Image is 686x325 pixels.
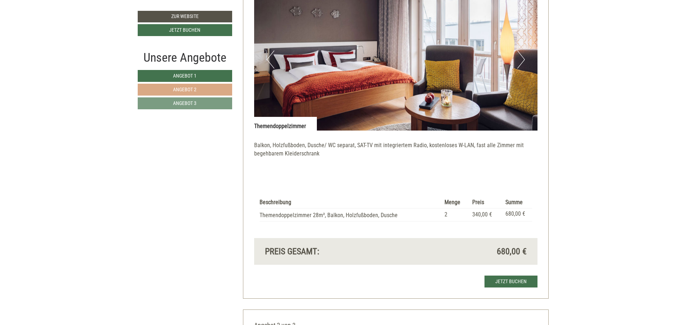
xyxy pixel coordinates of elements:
[138,11,232,22] a: Zur Website
[503,197,532,208] th: Summe
[260,245,396,258] div: Preis gesamt:
[254,141,537,166] p: Balkon, Holzfußboden, Dusche/ WC separat, SAT-TV mit integriertem Radio, kostenloses W-LAN, fast ...
[267,50,274,69] button: Previous
[472,211,492,218] span: 340,00 €
[138,49,232,66] div: Unsere Angebote
[469,197,503,208] th: Preis
[517,50,525,69] button: Next
[497,245,527,258] span: 680,00 €
[173,100,196,106] span: Angebot 3
[173,73,196,79] span: Angebot 1
[138,24,232,36] a: Jetzt buchen
[442,197,469,208] th: Menge
[260,197,442,208] th: Beschreibung
[484,276,537,287] a: Jetzt buchen
[503,208,532,221] td: 680,00 €
[254,117,317,131] div: Themendoppelzimmer
[173,87,196,92] span: Angebot 2
[260,208,442,221] td: Themendoppelzimmer 28m², Balkon, Holzfußboden, Dusche
[442,208,469,221] td: 2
